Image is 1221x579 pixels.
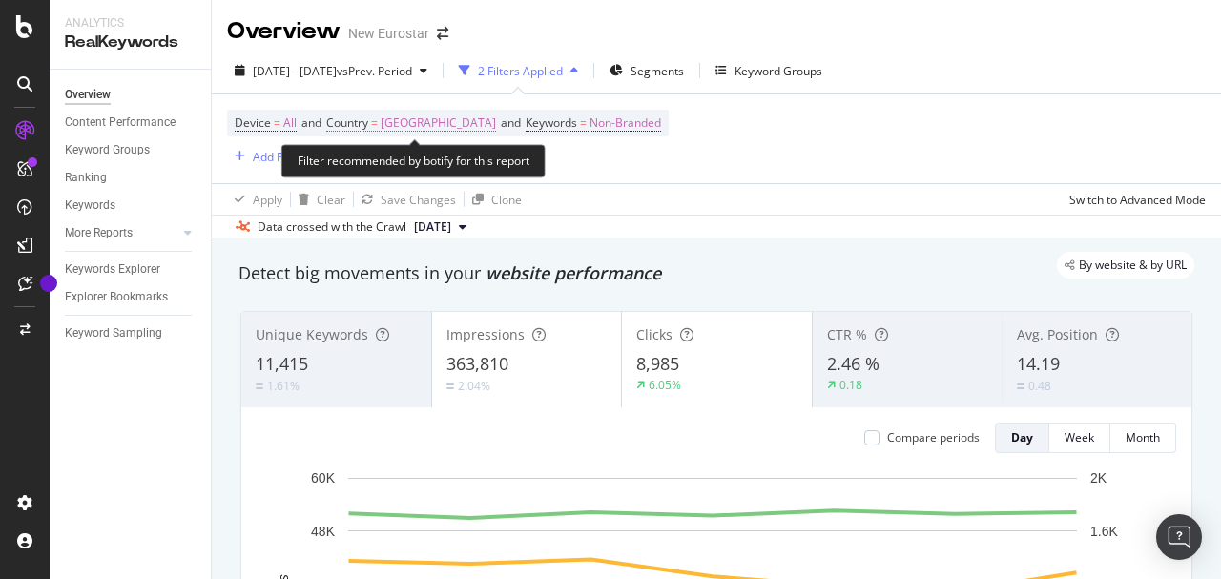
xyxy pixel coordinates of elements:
span: = [274,114,280,131]
div: Keywords Explorer [65,259,160,279]
a: Keywords [65,196,197,216]
button: Switch to Advanced Mode [1062,184,1206,215]
div: Month [1126,429,1160,445]
a: Content Performance [65,113,197,133]
span: Country [326,114,368,131]
span: CTR % [827,325,867,343]
img: Equal [446,383,454,389]
span: Impressions [446,325,525,343]
div: 6.05% [649,377,681,393]
text: 2K [1090,470,1107,486]
div: Keyword Groups [65,140,150,160]
div: 2 Filters Applied [478,63,563,79]
span: 2025 Aug. 21st [414,218,451,236]
a: Overview [65,85,197,105]
button: Save Changes [354,184,456,215]
span: and [301,114,321,131]
button: Clear [291,184,345,215]
a: Keywords Explorer [65,259,197,279]
span: Unique Keywords [256,325,368,343]
span: [GEOGRAPHIC_DATA] [381,110,496,136]
span: Clicks [636,325,673,343]
div: Clear [317,192,345,208]
span: Segments [631,63,684,79]
img: Equal [256,383,263,389]
a: Ranking [65,168,197,188]
div: New Eurostar [348,24,429,43]
div: Clone [491,192,522,208]
span: and [501,114,521,131]
span: 2.46 % [827,352,880,375]
span: 8,985 [636,352,679,375]
span: = [371,114,378,131]
text: 1.6K [1090,524,1118,539]
div: Day [1011,429,1033,445]
div: 2.04% [458,378,490,394]
span: 363,810 [446,352,508,375]
div: RealKeywords [65,31,196,53]
div: 1.61% [267,378,300,394]
a: Keyword Groups [65,140,197,160]
a: More Reports [65,223,178,243]
div: 0.18 [839,377,862,393]
span: Non-Branded [590,110,661,136]
div: Filter recommended by botify for this report [281,144,546,177]
div: Content Performance [65,113,176,133]
img: Equal [1017,383,1024,389]
span: Avg. Position [1017,325,1098,343]
div: legacy label [1057,252,1194,279]
span: [DATE] - [DATE] [253,63,337,79]
span: All [283,110,297,136]
text: 60K [311,470,336,486]
button: Clone [465,184,522,215]
button: 2 Filters Applied [451,55,586,86]
div: Add Filter [253,149,303,165]
div: Analytics [65,15,196,31]
button: Day [995,423,1049,453]
button: Segments [602,55,692,86]
button: [DATE] - [DATE]vsPrev. Period [227,55,435,86]
div: Keyword Groups [735,63,822,79]
div: Compare periods [887,429,980,445]
div: 0.48 [1028,378,1051,394]
div: Save Changes [381,192,456,208]
div: Ranking [65,168,107,188]
div: Tooltip anchor [40,275,57,292]
button: Add Filter [227,145,303,168]
span: vs Prev. Period [337,63,412,79]
button: [DATE] [406,216,474,238]
button: Keyword Groups [708,55,830,86]
button: Month [1110,423,1176,453]
div: Open Intercom Messenger [1156,514,1202,560]
div: Overview [65,85,111,105]
div: Switch to Advanced Mode [1069,192,1206,208]
span: 14.19 [1017,352,1060,375]
span: 11,415 [256,352,308,375]
span: Keywords [526,114,577,131]
div: Explorer Bookmarks [65,287,168,307]
div: arrow-right-arrow-left [437,27,448,40]
div: More Reports [65,223,133,243]
div: Keyword Sampling [65,323,162,343]
a: Explorer Bookmarks [65,287,197,307]
div: Data crossed with the Crawl [258,218,406,236]
span: By website & by URL [1079,259,1187,271]
text: 48K [311,524,336,539]
span: = [580,114,587,131]
button: Apply [227,184,282,215]
button: Week [1049,423,1110,453]
span: Device [235,114,271,131]
div: Week [1065,429,1094,445]
div: Apply [253,192,282,208]
div: Overview [227,15,341,48]
a: Keyword Sampling [65,323,197,343]
div: Keywords [65,196,115,216]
